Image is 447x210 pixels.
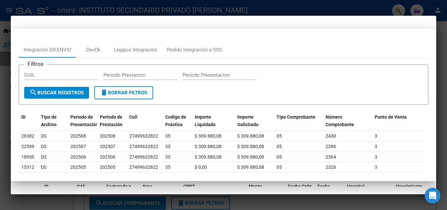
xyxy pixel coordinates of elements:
[114,46,157,54] div: Legajos Integración
[249,184,262,189] span: Monto
[100,164,116,170] span: 202505
[41,154,46,160] span: DS
[129,132,158,140] div: 27499632822
[317,184,336,197] span: Fecha Recibido
[277,133,282,139] span: 05
[142,184,152,189] span: Area
[70,144,86,149] span: 202507
[195,164,207,170] span: $ 0,00
[24,60,47,68] h3: Filtros
[29,90,84,96] span: Buscar Registros
[165,114,186,127] span: Codigo de Práctica
[41,133,46,139] span: DS
[396,184,422,197] span: Vencimiento Auditoría
[129,114,137,120] span: Cuil
[94,86,153,99] button: Borrar Filtros
[323,110,372,139] datatable-header-cell: Número Comprobante
[97,110,127,139] datatable-header-cell: Periodo de Prestación
[425,188,440,203] div: Open Intercom Messenger
[68,110,97,139] datatable-header-cell: Periodo de Presentación
[19,110,38,139] datatable-header-cell: ID
[77,184,85,189] span: CAE
[24,46,71,54] div: Integración DR.ENVIO
[277,154,282,160] span: 05
[100,133,116,139] span: 202508
[274,110,323,139] datatable-header-cell: Tipo Comprobante
[277,164,282,170] span: 05
[44,184,48,189] span: ID
[29,88,37,96] mat-icon: search
[375,154,377,160] span: 3
[165,154,170,160] span: 35
[129,143,158,150] div: 27499632822
[127,110,163,139] datatable-header-cell: Cuil
[70,114,98,127] span: Periodo de Presentación
[375,164,377,170] span: 3
[163,110,192,139] datatable-header-cell: Codigo de Práctica
[100,90,147,96] span: Borrar Filtros
[195,114,216,127] span: Importe Liquidado
[372,110,421,139] datatable-header-cell: Punto de Venta
[183,184,195,189] span: CPBT
[326,154,336,160] span: 2364
[277,114,315,120] span: Tipo Comprobante
[192,110,235,139] datatable-header-cell: Importe Liquidado
[237,144,264,149] span: $ 309.880,08
[165,133,170,139] span: 35
[129,163,158,171] div: 27499632822
[237,114,259,127] span: Importe Solicitado
[165,164,170,170] span: 35
[326,114,354,127] span: Número Comprobante
[326,164,336,170] span: 2326
[237,164,264,170] span: $ 309.880,08
[41,144,46,149] span: DS
[41,164,46,170] span: DS
[288,184,312,189] span: Fecha Cpbt
[165,144,170,149] span: 35
[70,133,86,139] span: 202508
[21,133,34,139] span: 26382
[375,144,377,149] span: 3
[100,154,116,160] span: 202506
[70,154,86,160] span: 202506
[129,153,158,161] div: 27499632822
[235,110,274,139] datatable-header-cell: Importe Solicitado
[85,46,100,54] div: .DevOk
[21,164,34,170] span: 15312
[237,133,264,139] span: $ 309.880,08
[375,133,377,139] span: 3
[21,114,26,120] span: ID
[277,144,282,149] span: 05
[326,144,336,149] span: 2396
[70,164,86,170] span: 202505
[100,144,116,149] span: 202507
[326,133,336,139] span: 2430
[21,154,34,160] span: 18950
[106,184,131,197] span: Facturado x Orden De
[237,154,264,160] span: $ 309.880,08
[167,46,222,54] div: Pedido Integración a SSS
[195,133,222,139] span: $ 309.880,08
[41,114,57,127] span: Tipo de Archivo
[24,87,89,99] button: Buscar Registros
[195,144,222,149] span: $ 309.880,08
[375,114,407,120] span: Punto de Venta
[347,184,365,189] span: Hospital
[100,114,122,127] span: Periodo de Prestación
[195,154,222,160] span: $ 309.880,08
[100,88,108,96] mat-icon: delete
[21,144,34,149] span: 22599
[38,110,68,139] datatable-header-cell: Tipo de Archivo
